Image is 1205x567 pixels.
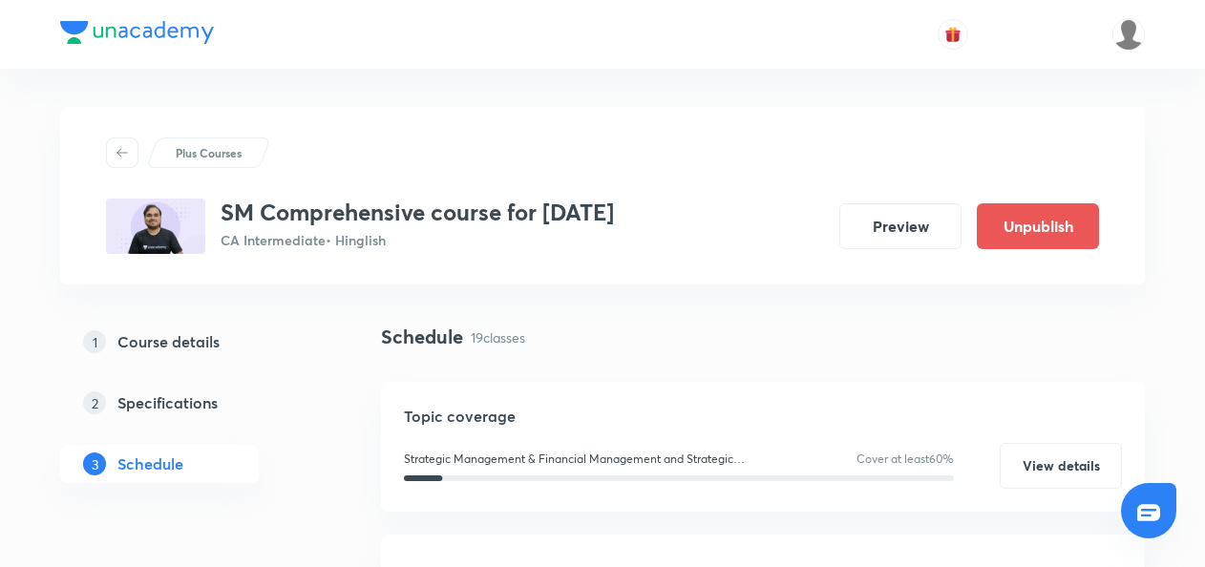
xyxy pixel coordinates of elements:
[381,323,463,351] h4: Schedule
[117,452,183,475] h5: Schedule
[1000,443,1122,489] button: View details
[83,452,106,475] p: 3
[117,330,220,353] h5: Course details
[83,391,106,414] p: 2
[1112,18,1145,51] img: adnan
[404,405,1122,428] h5: Topic coverage
[60,384,320,422] a: 2Specifications
[839,203,962,249] button: Preview
[404,451,803,468] p: Strategic Management & Financial Management and Strategic Management
[60,21,214,49] a: Company Logo
[938,19,968,50] button: avatar
[176,144,242,161] p: Plus Courses
[471,327,525,347] p: 19 classes
[856,451,954,468] p: Cover at least 60 %
[60,323,320,361] a: 1Course details
[83,330,106,353] p: 1
[60,21,214,44] img: Company Logo
[221,230,614,250] p: CA Intermediate • Hinglish
[117,391,218,414] h5: Specifications
[106,199,205,254] img: 87214FCF-E19F-4489-9BA2-0BDA32C72947_plus.png
[977,203,1099,249] button: Unpublish
[221,199,614,226] h3: SM Comprehensive course for [DATE]
[944,26,962,43] img: avatar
